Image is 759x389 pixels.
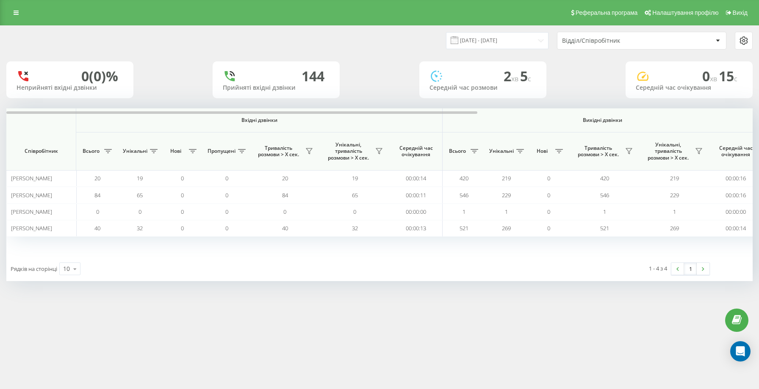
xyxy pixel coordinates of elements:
[94,191,100,199] span: 84
[282,191,288,199] span: 84
[352,224,358,232] span: 32
[165,148,186,154] span: Нові
[489,148,514,154] span: Унікальні
[547,224,550,232] span: 0
[673,208,676,215] span: 1
[11,224,52,232] span: [PERSON_NAME]
[532,148,553,154] span: Нові
[11,174,52,182] span: [PERSON_NAME]
[649,264,667,273] div: 1 - 4 з 4
[504,67,520,85] span: 2
[208,148,235,154] span: Пропущені
[719,67,737,85] span: 15
[710,74,719,83] span: хв
[511,74,520,83] span: хв
[11,208,52,215] span: [PERSON_NAME]
[528,74,531,83] span: c
[733,9,748,16] span: Вихід
[137,174,143,182] span: 19
[636,84,742,91] div: Середній час очікування
[254,145,303,158] span: Тривалість розмови > Х сек.
[225,208,228,215] span: 0
[181,224,184,232] span: 0
[137,224,143,232] span: 32
[603,208,606,215] span: 1
[352,191,358,199] span: 65
[96,208,99,215] span: 0
[505,208,508,215] span: 1
[652,9,718,16] span: Налаштування профілю
[353,208,356,215] span: 0
[98,117,420,124] span: Вхідні дзвінки
[600,174,609,182] span: 420
[390,204,443,220] td: 00:00:00
[137,191,143,199] span: 65
[600,191,609,199] span: 546
[734,74,737,83] span: c
[562,37,663,44] div: Відділ/Співробітник
[324,141,373,161] span: Унікальні, тривалість розмови > Х сек.
[429,84,536,91] div: Середній час розмови
[600,224,609,232] span: 521
[447,148,468,154] span: Всього
[94,224,100,232] span: 40
[81,68,118,84] div: 0 (0)%
[390,187,443,203] td: 00:00:11
[181,174,184,182] span: 0
[574,145,623,158] span: Тривалість розмови > Х сек.
[460,174,468,182] span: 420
[670,224,679,232] span: 269
[463,208,465,215] span: 1
[390,220,443,237] td: 00:00:13
[547,174,550,182] span: 0
[123,148,147,154] span: Унікальні
[139,208,141,215] span: 0
[502,224,511,232] span: 269
[547,191,550,199] span: 0
[14,148,69,154] span: Співробітник
[225,224,228,232] span: 0
[520,67,531,85] span: 5
[17,84,123,91] div: Неприйняті вхідні дзвінки
[181,208,184,215] span: 0
[716,145,756,158] span: Середній час очікування
[225,174,228,182] span: 0
[396,145,436,158] span: Середній час очікування
[225,191,228,199] span: 0
[547,208,550,215] span: 0
[223,84,330,91] div: Прийняті вхідні дзвінки
[11,265,57,273] span: Рядків на сторінці
[460,191,468,199] span: 546
[390,170,443,187] td: 00:00:14
[63,265,70,273] div: 10
[702,67,719,85] span: 0
[94,174,100,182] span: 20
[502,191,511,199] span: 229
[283,208,286,215] span: 0
[80,148,102,154] span: Всього
[463,117,742,124] span: Вихідні дзвінки
[282,174,288,182] span: 20
[502,174,511,182] span: 219
[11,191,52,199] span: [PERSON_NAME]
[576,9,638,16] span: Реферальна програма
[644,141,693,161] span: Унікальні, тривалість розмови > Х сек.
[684,263,697,275] a: 1
[730,341,751,361] div: Open Intercom Messenger
[181,191,184,199] span: 0
[302,68,324,84] div: 144
[460,224,468,232] span: 521
[352,174,358,182] span: 19
[670,191,679,199] span: 229
[670,174,679,182] span: 219
[282,224,288,232] span: 40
